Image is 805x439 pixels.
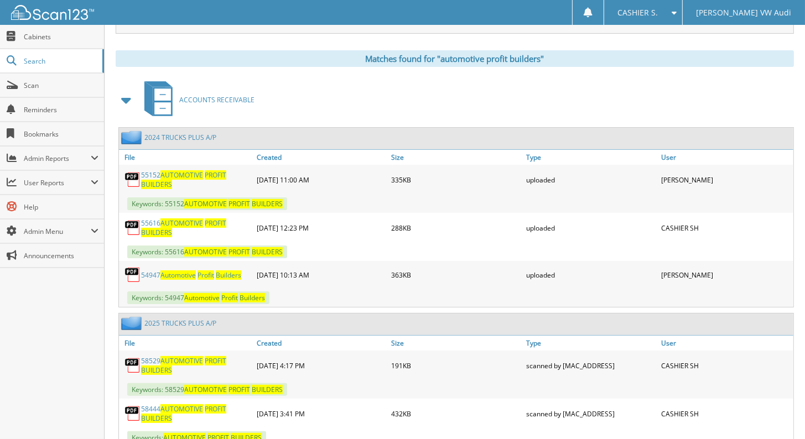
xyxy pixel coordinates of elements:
span: AUTOMOTIVE [184,247,227,257]
a: Type [523,150,658,165]
span: ACCOUNTS RECEIVABLE [179,95,255,104]
a: Created [254,336,389,351]
span: Cabinets [24,32,98,41]
a: Size [389,336,524,351]
img: PDF.png [124,171,141,188]
span: PROFIT [228,385,250,394]
img: folder2.png [121,130,144,144]
div: [DATE] 3:41 PM [254,401,389,426]
span: BUILDERS [252,199,283,208]
a: User [658,150,793,165]
span: Builders [240,293,265,302]
span: Reminders [24,105,98,114]
div: 288KB [389,216,524,240]
img: PDF.png [124,405,141,422]
span: CASHIER S. [617,9,658,16]
span: AUTOMOTIVE [160,170,203,180]
div: CASHIER SH [658,401,793,426]
div: 191KB [389,353,524,378]
span: PROFIT [205,404,226,414]
span: PROFIT [205,356,226,365]
a: 55616AUTOMOTIVE PROFIT BUILDERS [141,218,251,237]
span: Admin Menu [24,227,91,236]
div: [DATE] 4:17 PM [254,353,389,378]
span: AUTOMOTIVE [160,356,203,365]
img: folder2.png [121,316,144,330]
span: PROFIT [228,247,250,257]
span: Admin Reports [24,154,91,163]
a: 54947Automotive Profit Builders [141,270,241,280]
a: User [658,336,793,351]
span: Announcements [24,251,98,260]
span: AUTOMOTIVE [160,404,203,414]
span: Keywords: 55616 [127,245,287,258]
a: Created [254,150,389,165]
div: [PERSON_NAME] [658,264,793,286]
span: Keywords: 55152 [127,197,287,210]
span: PROFIT [205,170,226,180]
div: [DATE] 12:23 PM [254,216,389,240]
a: 58444AUTOMOTIVE PROFIT BUILDERS [141,404,251,423]
div: uploaded [523,216,658,240]
div: scanned by [MAC_ADDRESS] [523,353,658,378]
div: uploaded [523,264,658,286]
span: BUILDERS [252,247,283,257]
span: Automotive [184,293,220,302]
span: BUILDERS [141,414,172,423]
span: User Reports [24,178,91,187]
a: ACCOUNTS RECEIVABLE [138,78,255,122]
img: scan123-logo-white.svg [11,5,94,20]
span: BUILDERS [141,228,172,237]
img: PDF.png [124,219,141,236]
div: CASHIER SH [658,353,793,378]
img: PDF.png [124,357,141,374]
span: Search [24,56,97,66]
span: Builders [216,270,241,280]
a: File [119,150,254,165]
div: [DATE] 10:13 AM [254,264,389,286]
span: BUILDERS [252,385,283,394]
iframe: Chat Widget [750,386,805,439]
span: BUILDERS [141,180,172,189]
a: Size [389,150,524,165]
span: PROFIT [228,199,250,208]
a: File [119,336,254,351]
span: Help [24,202,98,212]
div: 432KB [389,401,524,426]
a: 2025 TRUCKS PLUS A/P [144,318,216,328]
div: scanned by [MAC_ADDRESS] [523,401,658,426]
span: Profit [221,293,238,302]
a: Type [523,336,658,351]
span: Bookmarks [24,129,98,139]
div: [DATE] 11:00 AM [254,168,389,192]
a: 58529AUTOMOTIVE PROFIT BUILDERS [141,356,251,375]
span: AUTOMOTIVE [160,218,203,228]
span: Profit [198,270,214,280]
img: PDF.png [124,266,141,283]
a: 2024 TRUCKS PLUS A/P [144,133,216,142]
div: 335KB [389,168,524,192]
span: AUTOMOTIVE [184,199,227,208]
span: BUILDERS [141,365,172,375]
div: 363KB [389,264,524,286]
span: Keywords: 54947 [127,291,269,304]
span: Keywords: 58529 [127,383,287,396]
span: Scan [24,81,98,90]
span: [PERSON_NAME] VW Audi [696,9,791,16]
span: PROFIT [205,218,226,228]
span: AUTOMOTIVE [184,385,227,394]
div: CASHIER SH [658,216,793,240]
div: Matches found for "automotive profit builders" [116,50,794,67]
div: [PERSON_NAME] [658,168,793,192]
span: Automotive [160,270,196,280]
a: 55152AUTOMOTIVE PROFIT BUILDERS [141,170,251,189]
div: uploaded [523,168,658,192]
